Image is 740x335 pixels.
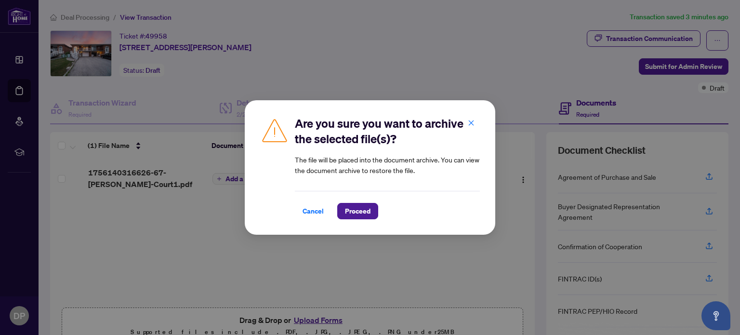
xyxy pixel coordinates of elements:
[295,154,480,175] article: The file will be placed into the document archive. You can view the document archive to restore t...
[468,120,475,126] span: close
[303,203,324,219] span: Cancel
[260,116,289,145] img: Caution Icon
[295,116,480,147] h2: Are you sure you want to archive the selected file(s)?
[345,203,370,219] span: Proceed
[701,301,730,330] button: Open asap
[295,203,331,219] button: Cancel
[337,203,378,219] button: Proceed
